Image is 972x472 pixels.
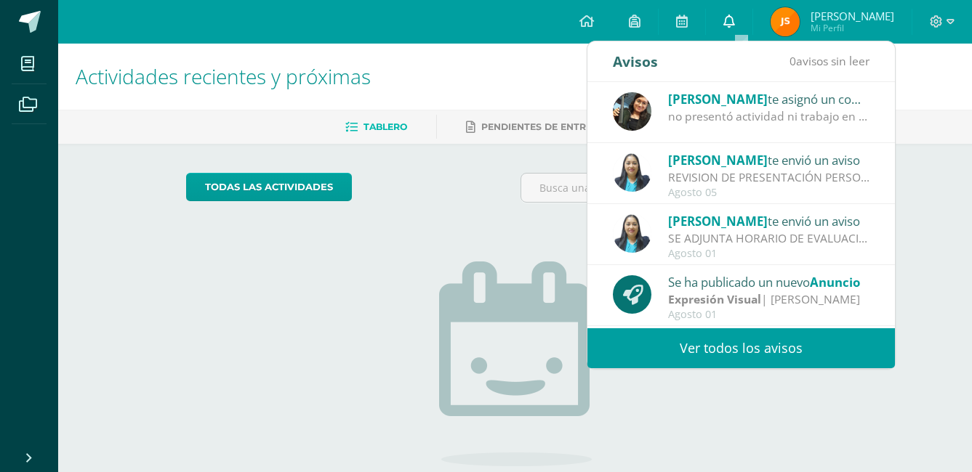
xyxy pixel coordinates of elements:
[668,187,870,199] div: Agosto 05
[668,248,870,260] div: Agosto 01
[364,121,407,132] span: Tablero
[613,153,651,192] img: 49168807a2b8cca0ef2119beca2bd5ad.png
[186,173,352,201] a: todas las Actividades
[668,91,768,107] span: [PERSON_NAME]
[668,272,870,291] div: Se ha publicado un nuevo
[790,53,869,69] span: avisos sin leer
[668,89,870,108] div: te asignó un comentario en 'Caligrafía musical' para 'Educación Artística'
[771,7,800,36] img: 13a9dc3e3548fc5eb8464b81968c9e67.png
[345,115,407,139] a: Tablero
[613,92,651,131] img: afbb90b42ddb8510e0c4b806fbdf27cc.png
[76,62,371,90] span: Actividades recientes y próximas
[668,309,870,321] div: Agosto 01
[587,328,895,368] a: Ver todos los avisos
[668,291,870,308] div: | [PERSON_NAME]
[668,291,761,307] strong: Expresión Visual
[613,214,651,253] img: 49168807a2b8cca0ef2119beca2bd5ad.png
[521,174,843,202] input: Busca una actividad próxima aquí...
[668,108,870,125] div: no presentó actividad ni trabajo en clase, se le dió tiempo
[810,274,860,290] span: Anuncio
[466,115,606,139] a: Pendientes de entrega
[668,150,870,169] div: te envió un aviso
[439,261,592,466] img: no_activities.png
[613,41,658,81] div: Avisos
[668,213,768,229] span: [PERSON_NAME]
[481,121,606,132] span: Pendientes de entrega
[811,9,894,23] span: [PERSON_NAME]
[811,22,894,34] span: Mi Perfil
[668,169,870,186] div: REVISION DE PRESENTACIÓN PERSONAL: Saludos Cordiales Les recordamos que estamos en evaluaciones d...
[668,230,870,247] div: SE ADJUNTA HORARIO DE EVALUACIONES: Saludos cordiales, se adjunta horario de evaluaciones para la...
[668,211,870,230] div: te envió un aviso
[790,53,796,69] span: 0
[668,152,768,168] span: [PERSON_NAME]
